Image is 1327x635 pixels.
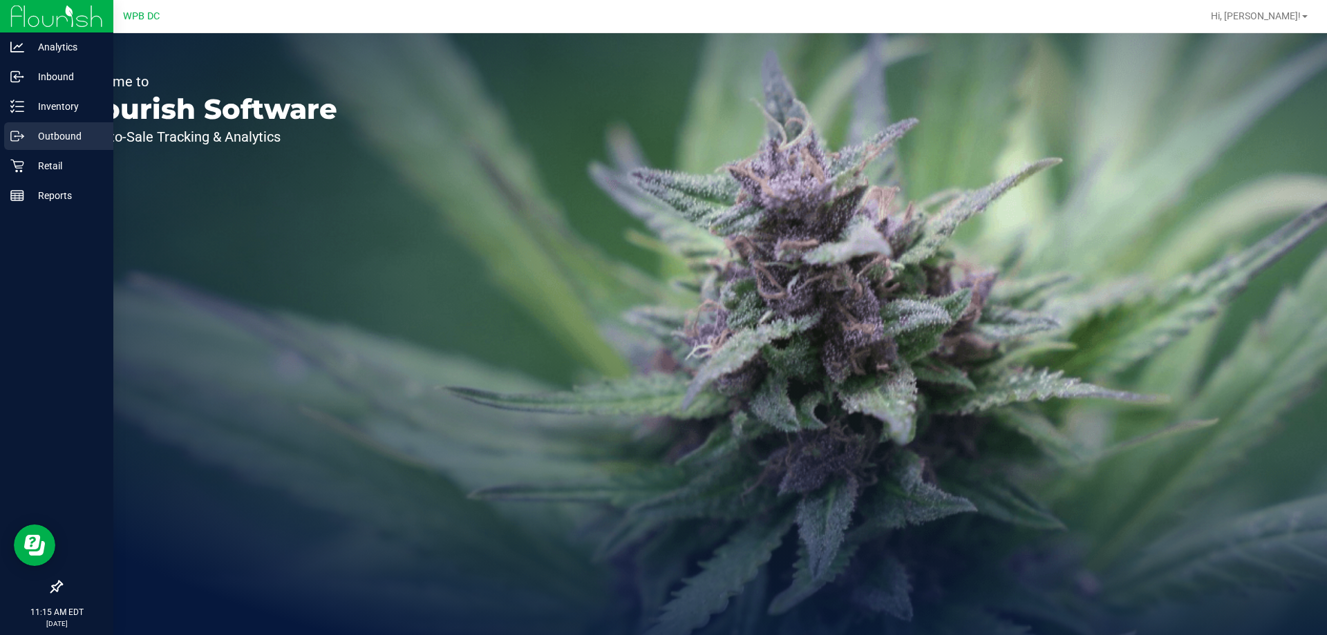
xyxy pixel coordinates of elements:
[75,75,337,88] p: Welcome to
[1211,10,1301,21] span: Hi, [PERSON_NAME]!
[10,40,24,54] inline-svg: Analytics
[24,39,107,55] p: Analytics
[24,158,107,174] p: Retail
[24,187,107,204] p: Reports
[10,70,24,84] inline-svg: Inbound
[10,99,24,113] inline-svg: Inventory
[123,10,160,22] span: WPB DC
[75,95,337,123] p: Flourish Software
[14,524,55,566] iframe: Resource center
[10,159,24,173] inline-svg: Retail
[24,128,107,144] p: Outbound
[10,189,24,202] inline-svg: Reports
[24,98,107,115] p: Inventory
[6,606,107,618] p: 11:15 AM EDT
[24,68,107,85] p: Inbound
[6,618,107,629] p: [DATE]
[10,129,24,143] inline-svg: Outbound
[75,130,337,144] p: Seed-to-Sale Tracking & Analytics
